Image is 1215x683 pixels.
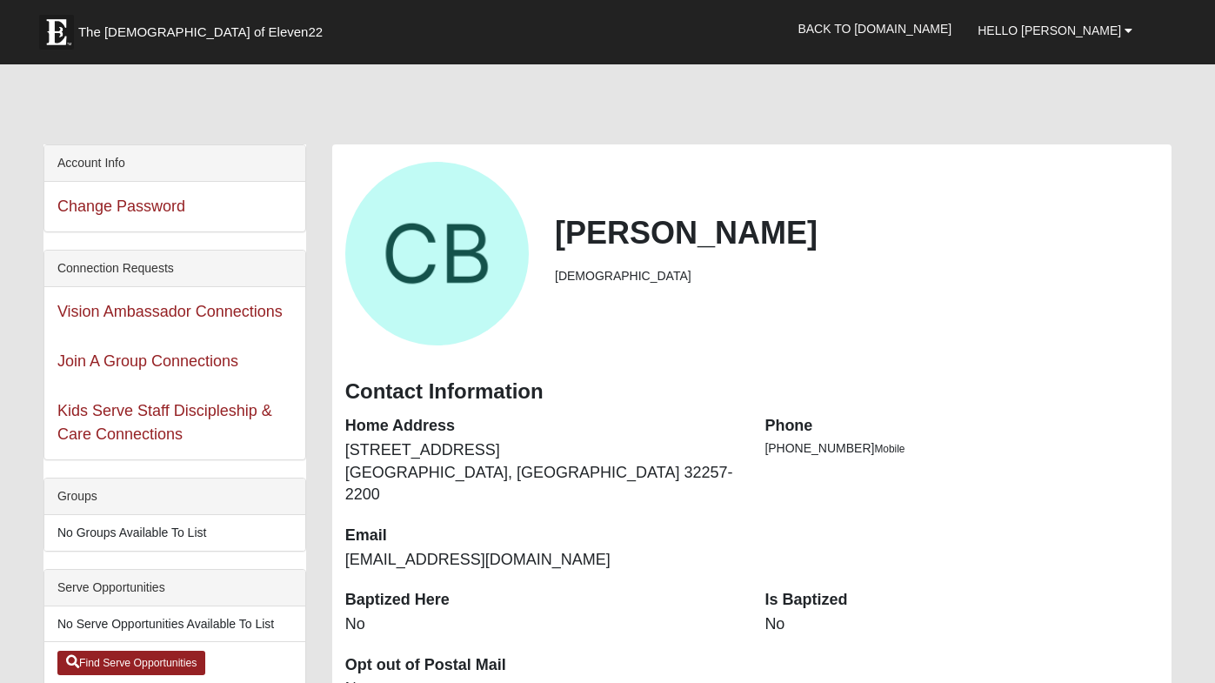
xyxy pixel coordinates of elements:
[44,606,305,642] li: No Serve Opportunities Available To List
[345,415,739,438] dt: Home Address
[764,613,1158,636] dd: No
[345,439,739,506] dd: [STREET_ADDRESS] [GEOGRAPHIC_DATA], [GEOGRAPHIC_DATA] 32257-2200
[345,379,1158,405] h3: Contact Information
[44,251,305,287] div: Connection Requests
[555,267,1158,285] li: [DEMOGRAPHIC_DATA]
[345,162,529,345] a: View Fullsize Photo
[44,515,305,551] li: No Groups Available To List
[57,303,283,320] a: Vision Ambassador Connections
[345,525,739,547] dt: Email
[965,9,1145,52] a: Hello [PERSON_NAME]
[764,415,1158,438] dt: Phone
[44,145,305,182] div: Account Info
[345,654,739,677] dt: Opt out of Postal Mail
[978,23,1121,37] span: Hello [PERSON_NAME]
[784,7,965,50] a: Back to [DOMAIN_NAME]
[44,570,305,606] div: Serve Opportunities
[44,479,305,515] div: Groups
[345,549,739,572] dd: [EMAIL_ADDRESS][DOMAIN_NAME]
[30,6,378,50] a: The [DEMOGRAPHIC_DATA] of Eleven22
[764,439,1158,458] li: [PHONE_NUMBER]
[764,589,1158,612] dt: Is Baptized
[39,15,74,50] img: Eleven22 logo
[57,198,185,215] a: Change Password
[57,402,272,443] a: Kids Serve Staff Discipleship & Care Connections
[555,214,1158,251] h2: [PERSON_NAME]
[345,589,739,612] dt: Baptized Here
[57,651,206,675] a: Find Serve Opportunities
[345,613,739,636] dd: No
[57,352,238,370] a: Join A Group Connections
[78,23,323,41] span: The [DEMOGRAPHIC_DATA] of Eleven22
[874,443,905,455] span: Mobile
